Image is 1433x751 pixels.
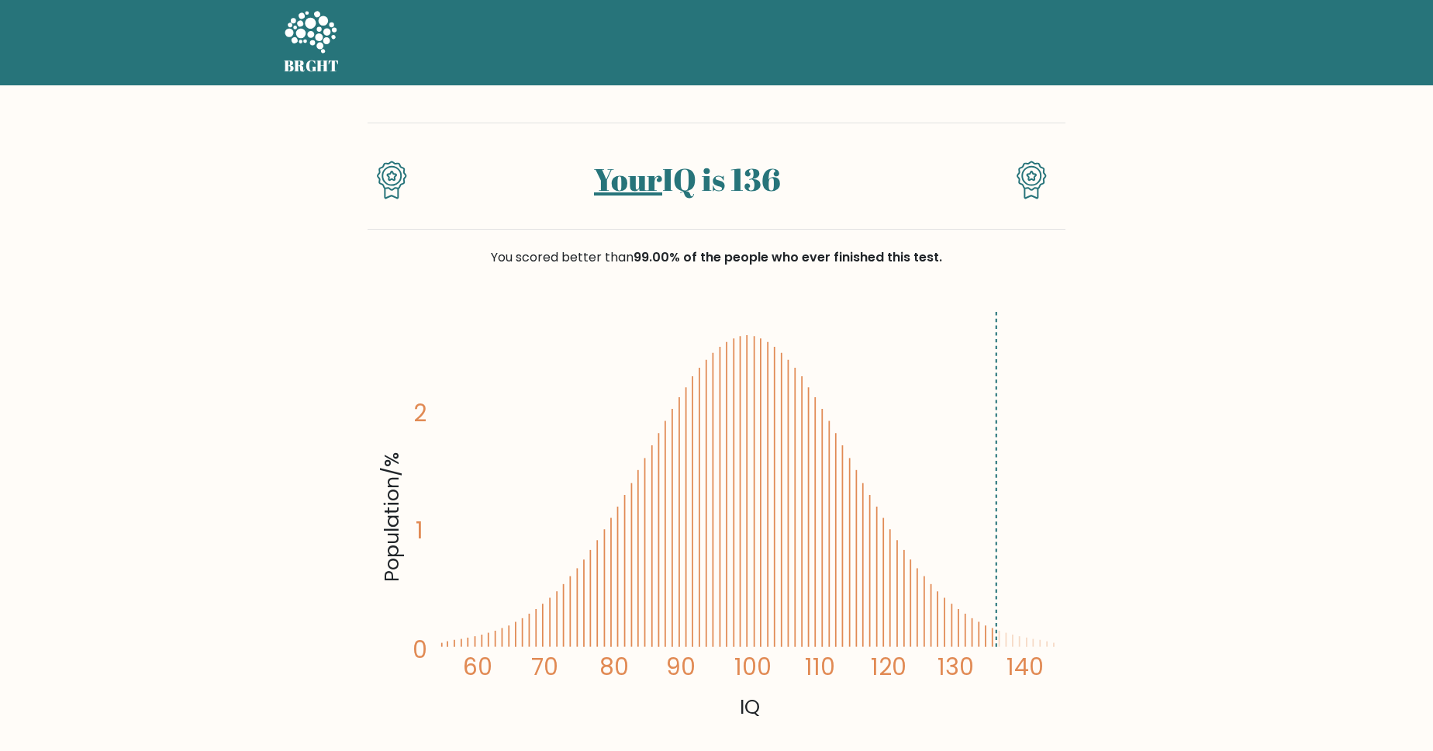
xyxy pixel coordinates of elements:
tspan: 0 [413,635,427,666]
tspan: 80 [599,651,629,683]
tspan: 140 [1007,651,1044,683]
tspan: 100 [735,651,772,683]
span: 99.00% of the people who ever finished this test. [634,248,942,266]
tspan: 1 [416,515,423,547]
tspan: IQ [740,693,760,721]
a: BRGHT [284,6,340,79]
tspan: 130 [937,651,974,683]
tspan: 70 [531,651,558,683]
h5: BRGHT [284,57,340,75]
tspan: 110 [806,651,836,683]
tspan: 90 [666,651,696,683]
h1: IQ is 136 [435,161,940,198]
a: Your [594,158,662,200]
tspan: Population/% [378,453,406,583]
tspan: 60 [463,651,492,683]
div: You scored better than [368,248,1065,267]
tspan: 2 [413,397,426,429]
tspan: 120 [872,651,907,683]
